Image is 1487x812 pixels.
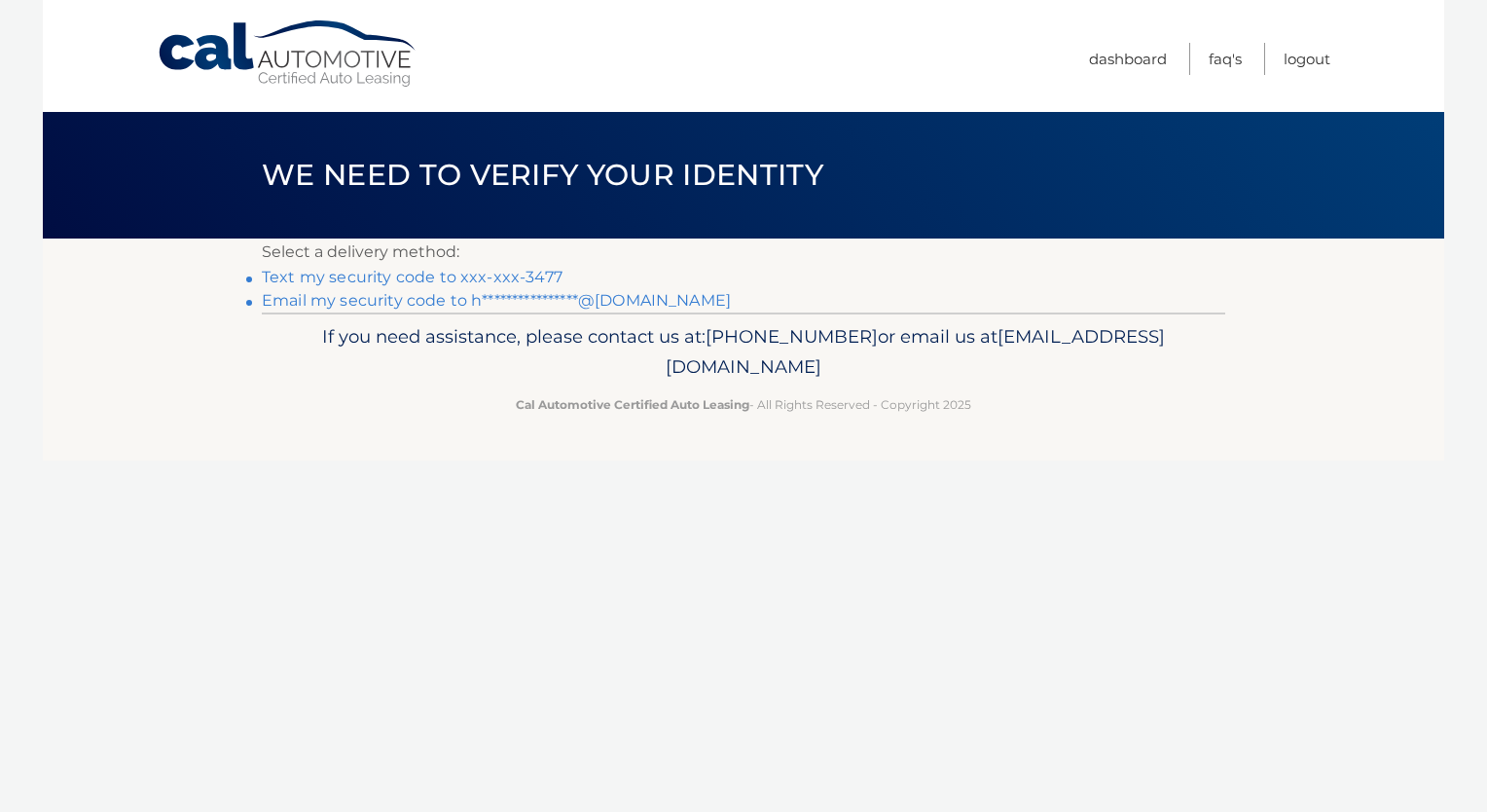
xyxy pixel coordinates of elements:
[706,325,878,348] span: [PHONE_NUMBER]
[1089,43,1167,75] a: Dashboard
[262,239,1225,266] p: Select a delivery method:
[1209,43,1242,75] a: FAQ's
[157,19,419,89] a: Cal Automotive
[274,321,1213,384] p: If you need assistance, please contact us at: or email us at
[1284,43,1330,75] a: Logout
[274,394,1213,415] p: - All Rights Reserved - Copyright 2025
[262,157,823,193] span: We need to verify your identity
[262,268,562,286] a: Text my security code to xxx-xxx-3477
[516,397,749,412] strong: Cal Automotive Certified Auto Leasing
